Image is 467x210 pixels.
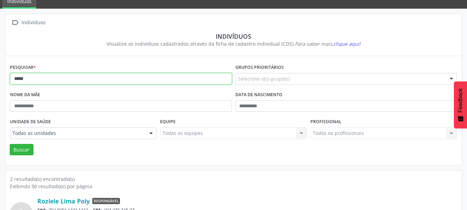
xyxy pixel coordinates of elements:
[12,130,142,137] span: Todas as unidades
[10,175,457,183] div: 2 resultado(s) encontrado(s)
[10,144,34,156] button: Buscar
[10,62,36,73] label: Pesquisar
[15,33,452,40] div: Indivíduos
[37,197,90,205] a: Roziele Lima Poly
[92,198,120,204] span: Responsável
[238,75,290,82] span: Selecione o(s) grupo(s)
[454,81,467,128] button: Feedback - Mostrar pesquisa
[10,183,457,190] div: Exibindo 30 resultado(s) por página
[10,90,40,100] label: Nome da mãe
[160,117,176,127] label: Equipe
[295,40,361,47] i: Para saber mais,
[333,40,361,47] span: clique aqui!
[235,62,284,73] label: Grupos prioritários
[10,18,47,28] a:  Indivíduos
[10,117,51,127] label: Unidade de saúde
[10,18,20,28] i: 
[20,18,47,28] div: Indivíduos
[457,88,464,112] span: Feedback
[15,40,452,47] div: Visualize os indivíduos cadastrados através da ficha de cadastro individual (CDS).
[235,90,282,100] label: Data de nascimento
[310,117,342,127] label: Profissional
